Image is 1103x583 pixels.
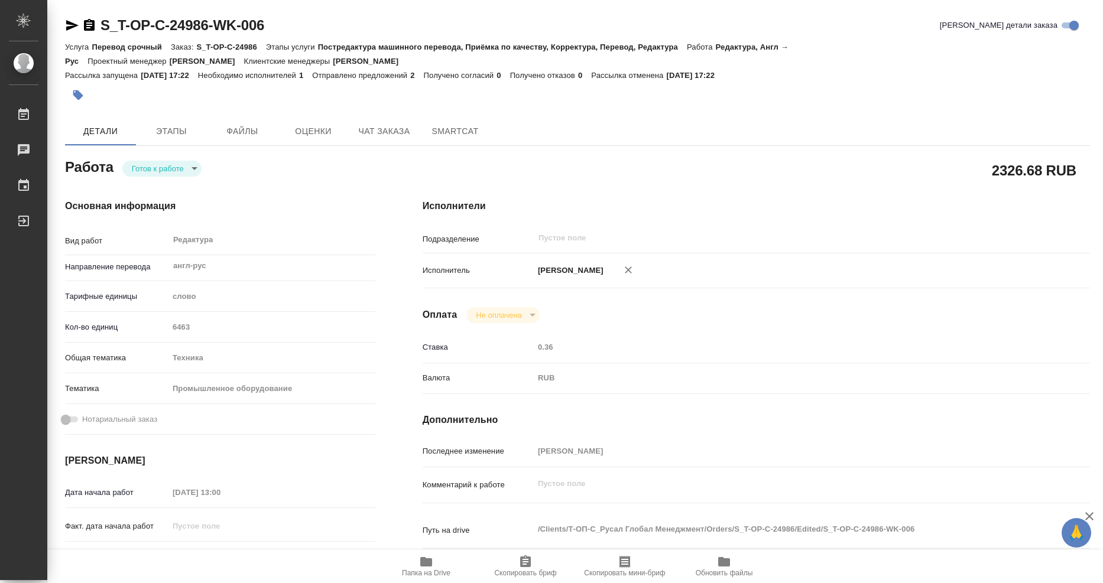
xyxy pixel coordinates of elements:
p: Исполнитель [423,265,534,276]
span: Обновить файлы [696,569,753,577]
button: Папка на Drive [377,550,476,583]
input: Пустое поле [534,338,1034,356]
h2: 2326.68 RUB [992,160,1076,180]
p: Тематика [65,383,168,395]
p: Комментарий к работе [423,479,534,491]
h2: Работа [65,155,113,177]
p: Кол-во единиц [65,321,168,333]
a: S_T-OP-C-24986-WK-006 [100,17,264,33]
span: Скопировать мини-бриф [584,569,665,577]
p: Услуга [65,43,92,51]
h4: Оплата [423,308,458,322]
div: Промышленное оборудование [168,379,375,399]
span: Оценки [285,124,342,139]
div: Готов к работе [122,161,202,177]
p: Работа [687,43,716,51]
p: 0 [497,71,510,80]
button: Удалить исполнителя [615,257,641,283]
p: Вид работ [65,235,168,247]
button: Скопировать ссылку [82,18,96,32]
p: Последнее изменение [423,445,534,457]
p: Перевод срочный [92,43,171,51]
div: RUB [534,368,1034,388]
h4: Исполнители [423,199,1090,213]
p: Рассылка отменена [591,71,666,80]
span: Этапы [143,124,200,139]
p: Отправлено предложений [312,71,410,80]
h4: Основная информация [65,199,375,213]
input: Пустое поле [534,442,1034,460]
div: слово [168,286,375,307]
button: Готов к работе [128,164,187,174]
p: Направление перевода [65,261,168,273]
p: 2 [410,71,423,80]
p: Постредактура машинного перевода, Приёмка по качеству, Корректура, Перевод, Редактура [318,43,687,51]
p: [DATE] 17:22 [666,71,724,80]
p: Клиентские менеджеры [244,57,333,66]
p: Необходимо исполнителей [198,71,299,80]
span: Детали [72,124,129,139]
span: 🙏 [1066,520,1086,545]
p: [PERSON_NAME] [534,265,604,276]
button: Добавить тэг [65,82,91,108]
p: [PERSON_NAME] [333,57,407,66]
div: Техника [168,348,375,368]
span: [PERSON_NAME] детали заказа [940,19,1057,31]
p: 0 [578,71,591,80]
p: 1 [299,71,312,80]
button: 🙏 [1062,518,1091,548]
input: Пустое поле [537,231,1007,245]
p: Получено отказов [510,71,578,80]
p: Валюта [423,372,534,384]
p: Ставка [423,341,534,353]
p: Факт. дата начала работ [65,520,168,532]
span: SmartCat [427,124,484,139]
p: Проектный менеджер [87,57,169,66]
p: Подразделение [423,233,534,245]
p: Этапы услуги [266,43,318,51]
button: Скопировать ссылку для ЯМессенджера [65,18,79,32]
h4: [PERSON_NAME] [65,454,375,468]
p: S_T-OP-C-24986 [196,43,265,51]
button: Не оплачена [472,310,525,320]
input: Пустое поле [168,484,272,501]
p: Получено согласий [424,71,497,80]
input: Пустое поле [168,517,272,535]
span: Папка на Drive [402,569,450,577]
textarea: /Clients/Т-ОП-С_Русал Глобал Менеджмент/Orders/S_T-OP-C-24986/Edited/S_T-OP-C-24986-WK-006 [534,519,1034,539]
h4: Дополнительно [423,413,1090,427]
p: Общая тематика [65,352,168,364]
p: Рассылка запущена [65,71,141,80]
button: Скопировать мини-бриф [575,550,674,583]
input: Пустое поле [168,548,272,565]
button: Обновить файлы [674,550,774,583]
p: Тарифные единицы [65,291,168,302]
input: Пустое поле [168,318,375,336]
span: Файлы [214,124,271,139]
p: Дата начала работ [65,487,168,499]
p: Заказ: [171,43,196,51]
p: [DATE] 17:22 [141,71,198,80]
p: [PERSON_NAME] [170,57,244,66]
span: Нотариальный заказ [82,413,157,425]
p: Путь на drive [423,525,534,536]
span: Скопировать бриф [494,569,556,577]
button: Скопировать бриф [476,550,575,583]
span: Чат заказа [356,124,413,139]
div: Готов к работе [466,307,539,323]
